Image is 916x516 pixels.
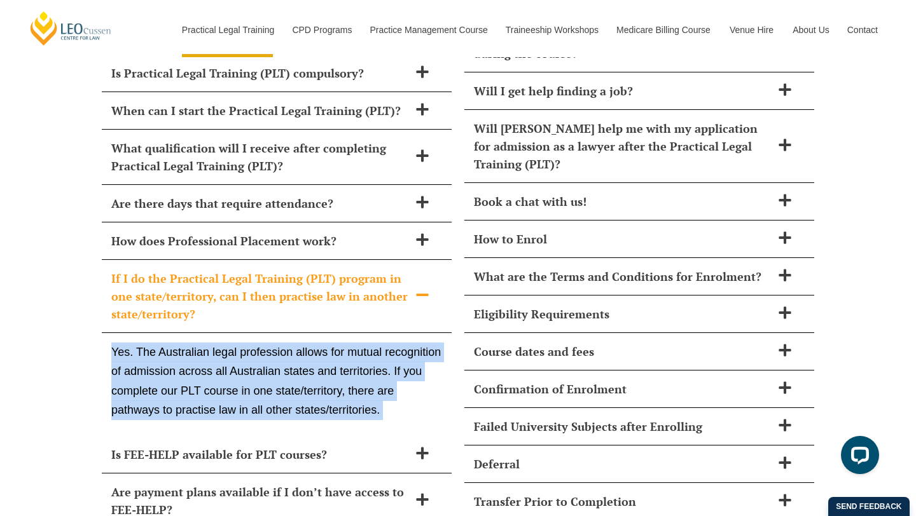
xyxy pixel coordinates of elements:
[474,492,772,510] span: Transfer Prior to Completion
[111,269,409,323] span: If I do the Practical Legal Training (PLT) program in one state/territory, can I then practise la...
[474,268,772,285] span: What are the Terms and Conditions for Enrolment?
[838,3,887,57] a: Contact
[474,230,772,248] span: How to Enrol
[172,3,283,57] a: Practical Legal Training
[474,193,772,210] span: Book a chat with us!
[474,305,772,323] span: Eligibility Requirements
[474,455,772,473] span: Deferral
[783,3,838,57] a: About Us
[29,10,113,46] a: [PERSON_NAME] Centre for Law
[474,380,772,398] span: Confirmation of Enrolment
[361,3,496,57] a: Practice Management Course
[831,431,884,484] iframe: LiveChat chat widget
[474,343,772,360] span: Course dates and fees
[282,3,360,57] a: CPD Programs
[111,139,409,175] span: What qualification will I receive after completing Practical Legal Training (PLT)?
[474,119,772,173] span: Will [PERSON_NAME] help me with my application for admission as a lawyer after the Practical Lega...
[474,82,772,100] span: Will I get help finding a job?
[111,64,409,82] span: Is Practical Legal Training (PLT) compulsory?
[496,3,607,57] a: Traineeship Workshops
[111,194,409,212] span: Are there days that require attendance?
[111,102,409,119] span: When can I start the Practical Legal Training (PLT)?
[111,445,409,463] span: Is FEE-HELP available for PLT courses?
[474,418,772,435] span: Failed University Subjects after Enrolling
[607,3,720,57] a: Medicare Billing Course
[111,343,442,420] p: Yes. The Australian legal profession allows for mutual recognition of admission across all Austra...
[720,3,783,57] a: Venue Hire
[111,232,409,250] span: How does Professional Placement work?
